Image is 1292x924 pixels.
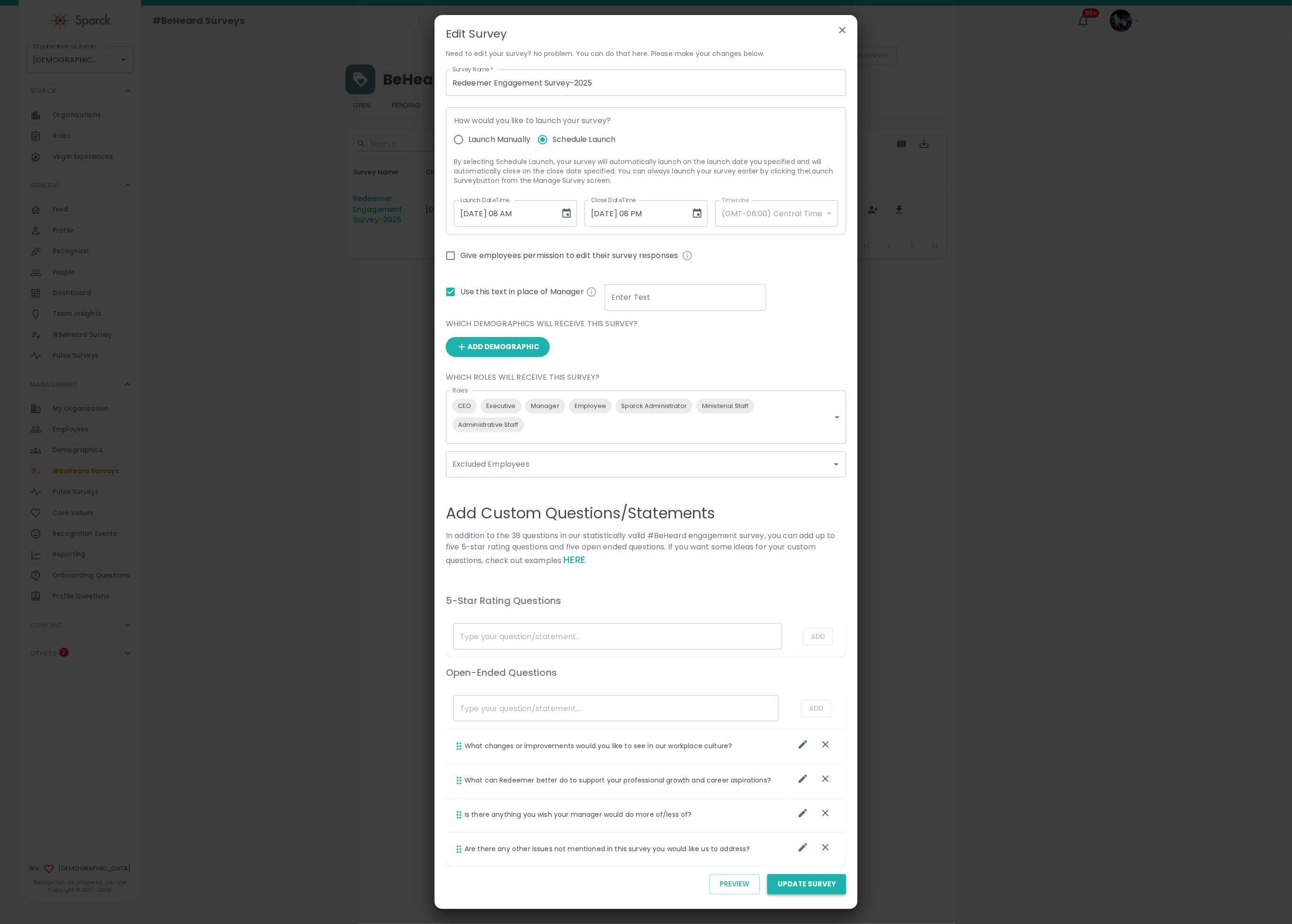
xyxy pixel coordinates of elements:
span: Manager [525,400,565,411]
span: Need to edit your survey? No problem. You can do that here. Please make your changes below. [446,49,765,58]
span: Give employees permission to edit their survey responses [460,250,693,261]
label: How would you like to launch your survey? [454,115,623,126]
span: Schedule Launch [553,134,615,145]
button: Update Survey [767,874,846,894]
input: #BeHeard Survey 001 [446,70,846,96]
label: Survey Name [452,65,494,73]
input: Type your question/statement... [453,623,782,650]
tr: Is there anything you wish your manager would do more of/less of? [446,798,846,832]
p: In addition to the 38 questions in our statistically valid #BeHeard engagement survey, you can ad... [446,530,846,567]
table: list table [446,688,846,867]
h6: 5-Star Rating Questions [446,593,846,608]
td: Are there any other issues not mentioned in this survey you would like us to address? [446,832,786,867]
input: MM/DD/YYYY hh aa [454,200,553,227]
table: list table [446,616,846,658]
p: Which Roles will receive this survey? [446,372,846,383]
span: Launch Manually [468,134,530,145]
tr: What can Redeemer better do to support your professional growth and career aspirations? [446,764,846,798]
p: Edit Survey [446,26,765,41]
button: Open [830,458,843,471]
label: Timezone [722,196,749,204]
h6: Open-Ended Questions [446,665,846,680]
tr: What changes or improvements would you like to see in our workplace culture? [446,729,846,764]
input: Director [605,284,766,311]
button: Add Demographic [446,337,550,357]
input: Type your question/statement... [453,695,778,721]
button: Preview [709,874,760,894]
span: CEO [452,400,477,411]
label: Launch DateTime [460,196,510,204]
td: Is there anything you wish your manager would do more of/less of? [446,798,786,832]
p: Add Custom Questions/Statements [446,504,846,523]
span: Sparck Administrator [615,400,693,411]
label: Roles [452,386,467,394]
span: Executive [481,400,521,411]
button: Choose date, selected date is Oct 7, 2025 [557,204,576,223]
input: MM/DD/YYYY hh aa [584,200,684,227]
span: Employee [569,400,612,411]
p: Which Demographics will receive this survey? [446,318,846,329]
td: What can Redeemer better do to support your professional growth and career aspirations? [446,764,786,798]
button: Choose date, selected date is Oct 17, 2025 [688,204,707,223]
tr: Are there any other issues not mentioned in this survey you would like us to address? [446,832,846,867]
div: (GMT-06:00) Central Time [715,200,838,227]
p: By selecting Schedule Launch, your survey will automatically launch on the launch date you specif... [454,157,838,185]
span: Administrative Staff [452,419,524,430]
a: HERE [564,553,586,566]
span: Use this text in place of Manager [460,286,597,298]
label: Close DateTime [591,196,636,204]
span: Ministerial Staff [696,400,755,411]
td: What changes or improvements would you like to see in our workplace culture? [446,729,786,764]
